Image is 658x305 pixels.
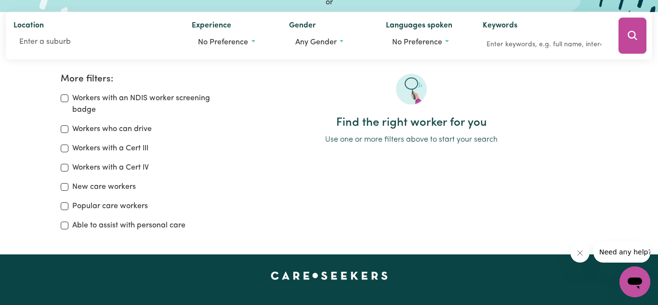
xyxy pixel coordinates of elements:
[72,181,136,193] label: New care workers
[593,241,650,263] iframe: Message from company
[271,272,388,279] a: Careseekers home page
[619,18,646,54] button: Search
[386,20,452,33] label: Languages spoken
[72,200,148,212] label: Popular care workers
[72,143,148,154] label: Workers with a Cert III
[72,123,152,135] label: Workers who can drive
[289,20,316,33] label: Gender
[289,33,370,52] button: Worker gender preference
[61,74,214,85] h2: More filters:
[13,33,176,51] input: Enter a suburb
[6,7,58,14] span: Need any help?
[225,134,597,146] p: Use one or more filters above to start your search
[72,220,185,231] label: Able to assist with personal care
[72,162,149,173] label: Workers with a Cert IV
[483,37,605,52] input: Enter keywords, e.g. full name, interests
[198,39,248,46] span: No preference
[13,20,44,33] label: Location
[225,116,597,130] h2: Find the right worker for you
[392,39,442,46] span: No preference
[570,243,590,263] iframe: Close message
[295,39,337,46] span: Any gender
[192,33,273,52] button: Worker experience options
[386,33,467,52] button: Worker language preferences
[72,93,214,116] label: Workers with an NDIS worker screening badge
[483,20,517,33] label: Keywords
[619,266,650,297] iframe: Button to launch messaging window
[192,20,231,33] label: Experience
